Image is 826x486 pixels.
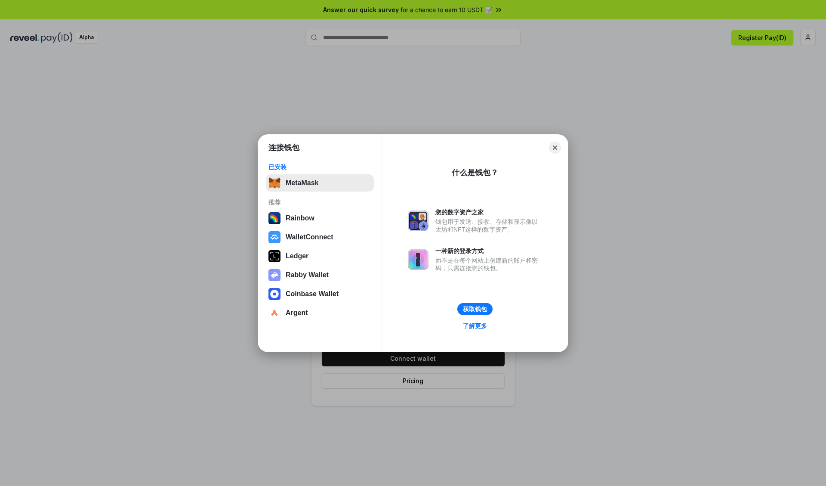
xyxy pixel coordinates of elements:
[266,285,374,303] button: Coinbase Wallet
[286,179,318,187] div: MetaMask
[266,304,374,322] button: Argent
[268,288,280,300] img: svg+xml,%3Csvg%20width%3D%2228%22%20height%3D%2228%22%20viewBox%3D%220%200%2028%2028%22%20fill%3D...
[457,303,493,315] button: 获取钱包
[268,307,280,319] img: svg+xml,%3Csvg%20width%3D%2228%22%20height%3D%2228%22%20viewBox%3D%220%200%2028%2028%22%20fill%3D...
[266,229,374,246] button: WalletConnect
[286,309,308,317] div: Argent
[435,218,542,233] div: 钱包用于发送、接收、存储和显示像以太坊和NFT这样的数字资产。
[408,210,428,231] img: svg+xml,%3Csvg%20xmlns%3D%22http%3A%2F%2Fwww.w3.org%2F2000%2Fsvg%22%20fill%3D%22none%22%20viewBox...
[435,257,542,272] div: 而不是在每个网站上创建新的账户和密码，只需连接您的钱包。
[286,271,329,279] div: Rabby Wallet
[408,249,428,270] img: svg+xml,%3Csvg%20xmlns%3D%22http%3A%2F%2Fwww.w3.org%2F2000%2Fsvg%22%20fill%3D%22none%22%20viewBox...
[463,322,487,330] div: 了解更多
[286,252,308,260] div: Ledger
[286,214,314,222] div: Rainbow
[268,231,280,243] img: svg+xml,%3Csvg%20width%3D%2228%22%20height%3D%2228%22%20viewBox%3D%220%200%2028%2028%22%20fill%3D...
[435,247,542,255] div: 一种新的登录方式
[268,250,280,262] img: svg+xml,%3Csvg%20xmlns%3D%22http%3A%2F%2Fwww.w3.org%2F2000%2Fsvg%22%20width%3D%2228%22%20height%3...
[458,320,492,331] a: 了解更多
[266,266,374,284] button: Rabby Wallet
[266,210,374,227] button: Rainbow
[268,212,280,224] img: svg+xml,%3Csvg%20width%3D%22120%22%20height%3D%22120%22%20viewBox%3D%220%200%20120%20120%22%20fil...
[268,177,280,189] img: svg+xml,%3Csvg%20fill%3D%22none%22%20height%3D%2233%22%20viewBox%3D%220%200%2035%2033%22%20width%...
[268,269,280,281] img: svg+xml,%3Csvg%20xmlns%3D%22http%3A%2F%2Fwww.w3.org%2F2000%2Fsvg%22%20fill%3D%22none%22%20viewBox...
[268,198,371,206] div: 推荐
[268,142,299,153] h1: 连接钱包
[549,142,561,154] button: Close
[266,248,374,265] button: Ledger
[286,290,339,298] div: Coinbase Wallet
[452,167,498,178] div: 什么是钱包？
[268,163,371,171] div: 已安装
[286,233,333,241] div: WalletConnect
[463,305,487,313] div: 获取钱包
[266,174,374,192] button: MetaMask
[435,208,542,216] div: 您的数字资产之家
